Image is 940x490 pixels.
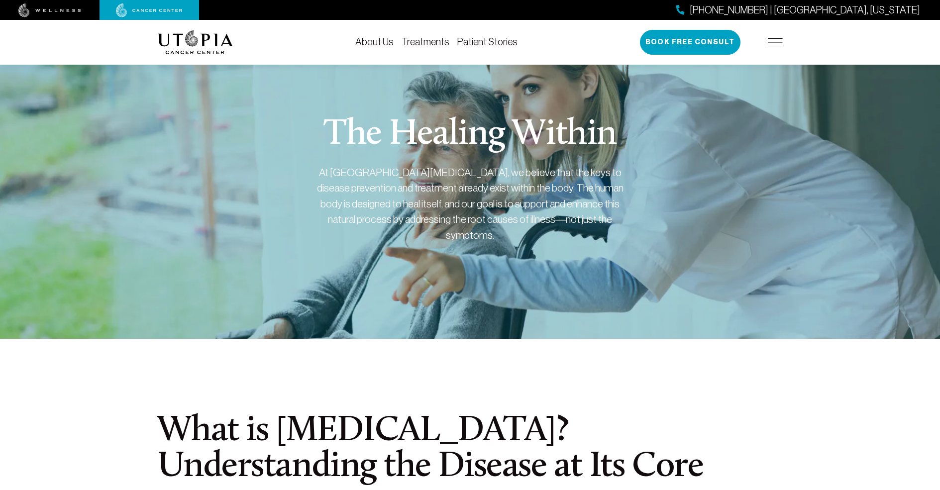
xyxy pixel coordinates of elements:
[158,30,233,54] img: logo
[457,36,518,47] a: Patient Stories
[676,3,920,17] a: [PHONE_NUMBER] | [GEOGRAPHIC_DATA], [US_STATE]
[355,36,394,47] a: About Us
[768,38,783,46] img: icon-hamburger
[402,36,449,47] a: Treatments
[640,30,740,55] button: Book Free Consult
[18,3,81,17] img: wellness
[158,413,783,485] h1: What is [MEDICAL_DATA]? Understanding the Disease at Its Core
[323,117,617,153] h1: The Healing Within
[690,3,920,17] span: [PHONE_NUMBER] | [GEOGRAPHIC_DATA], [US_STATE]
[316,165,625,243] div: At [GEOGRAPHIC_DATA][MEDICAL_DATA], we believe that the keys to disease prevention and treatment ...
[116,3,183,17] img: cancer center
